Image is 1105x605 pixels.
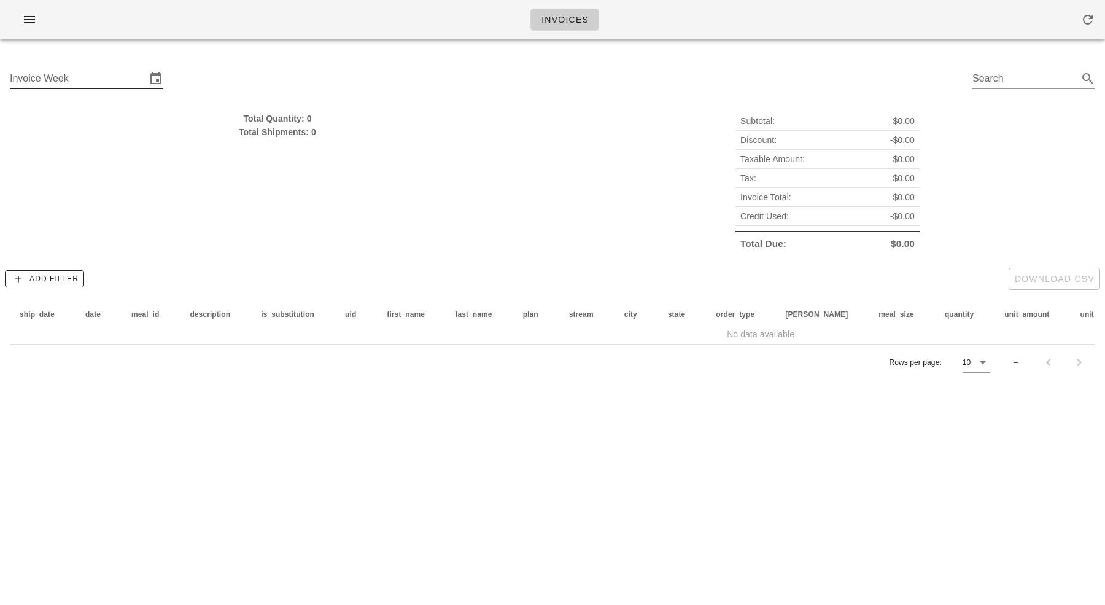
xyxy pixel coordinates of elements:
[615,305,658,324] th: city: Not sorted. Activate to sort ascending.
[893,190,915,204] span: $0.00
[740,237,786,251] span: Total Due:
[740,114,775,128] span: Subtotal:
[668,310,686,319] span: state
[890,209,915,223] span: -$0.00
[889,345,990,380] div: Rows per page:
[569,310,594,319] span: stream
[716,310,754,319] span: order_type
[530,9,599,31] a: Invoices
[1014,357,1018,368] div: –
[446,305,513,324] th: last_name: Not sorted. Activate to sort ascending.
[740,190,791,204] span: Invoice Total:
[706,305,775,324] th: order_type: Not sorted. Activate to sort ascending.
[740,133,777,147] span: Discount:
[10,125,545,139] div: Total Shipments: 0
[891,237,915,251] span: $0.00
[963,353,990,372] div: 10Rows per page:
[10,305,76,324] th: ship_date: Not sorted. Activate to sort ascending.
[523,310,538,319] span: plan
[658,305,707,324] th: state: Not sorted. Activate to sort ascending.
[878,310,914,319] span: meal_size
[740,171,756,185] span: Tax:
[513,305,559,324] th: plan: Not sorted. Activate to sort ascending.
[541,15,589,25] span: Invoices
[5,270,84,287] button: Add Filter
[893,114,915,128] span: $0.00
[963,357,971,368] div: 10
[335,305,377,324] th: uid: Not sorted. Activate to sort ascending.
[377,305,446,324] th: first_name: Not sorted. Activate to sort ascending.
[775,305,869,324] th: tod: Not sorted. Activate to sort ascending.
[1004,310,1049,319] span: unit_amount
[122,305,180,324] th: meal_id: Not sorted. Activate to sort ascending.
[785,310,848,319] span: [PERSON_NAME]
[995,305,1070,324] th: unit_amount: Not sorted. Activate to sort ascending.
[945,310,974,319] span: quantity
[261,310,314,319] span: is_substitution
[869,305,935,324] th: meal_size: Not sorted. Activate to sort ascending.
[10,273,79,284] span: Add Filter
[624,310,637,319] span: city
[890,133,915,147] span: -$0.00
[10,112,545,125] div: Total Quantity: 0
[345,310,356,319] span: uid
[180,305,251,324] th: description: Not sorted. Activate to sort ascending.
[456,310,492,319] span: last_name
[20,310,55,319] span: ship_date
[131,310,159,319] span: meal_id
[559,305,615,324] th: stream: Not sorted. Activate to sort ascending.
[740,209,789,223] span: Credit Used:
[740,152,805,166] span: Taxable Amount:
[251,305,335,324] th: is_substitution: Not sorted. Activate to sort ascending.
[387,310,425,319] span: first_name
[85,310,101,319] span: date
[893,152,915,166] span: $0.00
[190,310,230,319] span: description
[76,305,122,324] th: date: Not sorted. Activate to sort ascending.
[935,305,995,324] th: quantity: Not sorted. Activate to sort ascending.
[893,171,915,185] span: $0.00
